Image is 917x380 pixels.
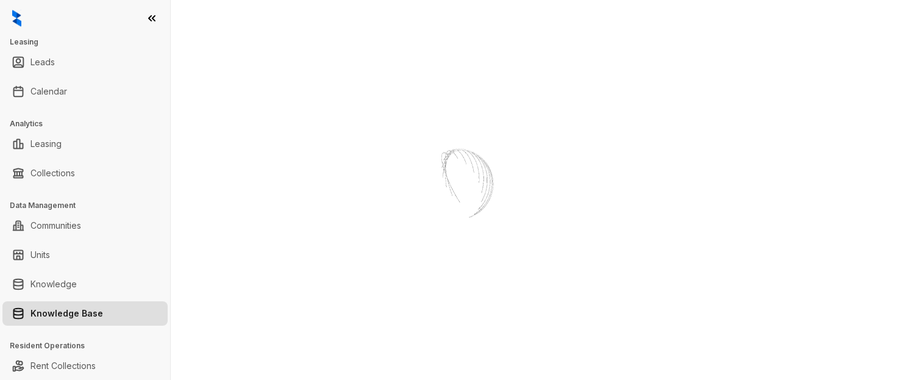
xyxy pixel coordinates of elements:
[2,213,168,238] li: Communities
[30,79,67,104] a: Calendar
[12,10,21,27] img: logo
[10,37,170,48] h3: Leasing
[30,243,50,267] a: Units
[30,213,81,238] a: Communities
[10,118,170,129] h3: Analytics
[437,245,480,257] div: Loading...
[30,354,96,378] a: Rent Collections
[30,272,77,296] a: Knowledge
[2,161,168,185] li: Collections
[2,272,168,296] li: Knowledge
[2,132,168,156] li: Leasing
[30,161,75,185] a: Collections
[2,50,168,74] li: Leads
[2,243,168,267] li: Units
[2,354,168,378] li: Rent Collections
[2,79,168,104] li: Calendar
[10,200,170,211] h3: Data Management
[10,340,170,351] h3: Resident Operations
[30,132,62,156] a: Leasing
[30,301,103,326] a: Knowledge Base
[2,301,168,326] li: Knowledge Base
[398,123,519,245] img: Loader
[30,50,55,74] a: Leads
